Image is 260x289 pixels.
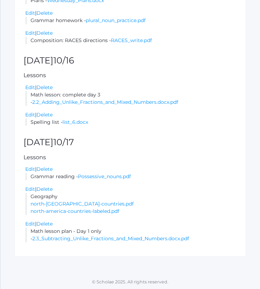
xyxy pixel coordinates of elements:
li: Grammar reading - [25,173,237,180]
li: Geography [25,193,237,215]
div: | [25,84,237,91]
a: Edit [25,30,35,36]
a: Delete [36,186,53,192]
li: Math lesson plan - Day 1 only - [25,228,237,242]
a: Edit [25,112,35,118]
li: Math lesson: complete day 3 - [25,91,237,106]
a: 2.3_Subtracting_Unlike_Fractions_and_Mixed_Numbers.docx.pdf [32,235,189,242]
a: RACES_write.pdf [111,37,152,43]
li: Composition: RACES directions - [25,37,237,44]
a: plural_noun_practice.pdf [86,17,146,23]
a: Possessive_nouns.pdf [78,173,131,180]
p: © Scholae 2025. All rights reserved. [0,279,260,285]
h5: Lessons [24,72,237,79]
a: Delete [36,30,53,36]
div: | [25,111,237,119]
div: | [25,186,237,193]
h5: Lessons [24,154,237,161]
h2: [DATE] [24,56,237,66]
a: Edit [25,221,35,227]
a: 2.2_Adding_Unlike_Fractions_and_Mixed_Numbers.docx.pdf [32,99,178,105]
a: Delete [36,84,53,90]
a: list_6.docx [62,119,88,125]
li: Grammar homework - [25,17,237,24]
a: north-[GEOGRAPHIC_DATA]-countries.pdf [31,201,134,207]
a: Edit [25,84,35,90]
a: Delete [36,166,53,172]
span: 10/16 [53,55,74,66]
span: 10/17 [53,137,74,147]
a: Edit [25,186,35,192]
li: Spelling list - [25,119,237,126]
div: | [25,220,237,228]
div: | [25,166,237,173]
div: | [25,9,237,17]
a: north-america-countries-labeled.pdf [31,208,119,214]
div: | [25,29,237,37]
a: Delete [36,10,53,16]
a: Edit [25,166,35,172]
a: Edit [25,10,35,16]
a: Delete [36,112,53,118]
a: Delete [36,221,53,227]
h2: [DATE] [24,137,237,147]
